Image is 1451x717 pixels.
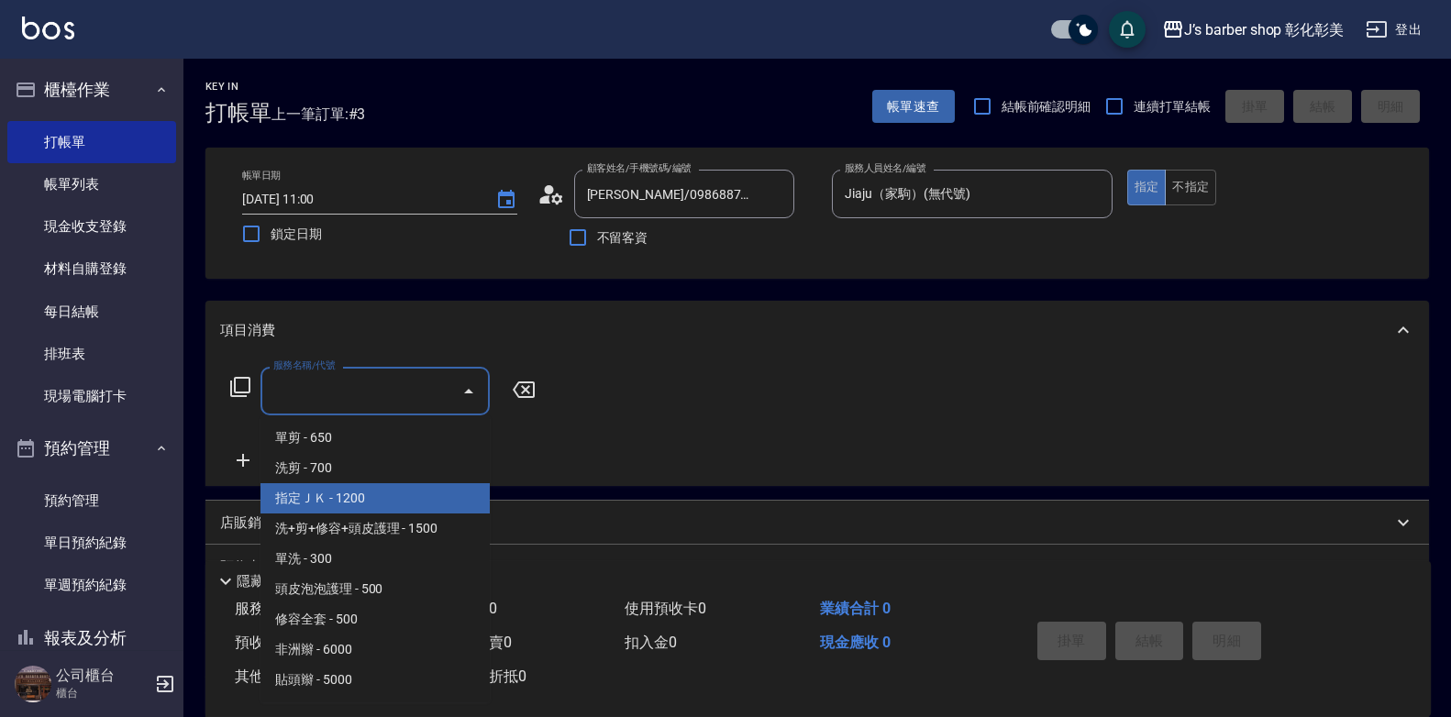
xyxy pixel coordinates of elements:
button: J’s barber shop 彰化彰美 [1155,11,1351,49]
label: 顧客姓名/手機號碼/編號 [587,161,692,175]
button: 登出 [1358,13,1429,47]
label: 服務人員姓名/編號 [845,161,925,175]
button: 帳單速查 [872,90,955,124]
span: 單洗 - 300 [260,544,490,574]
span: 使用預收卡 0 [625,600,706,617]
div: 店販銷售 [205,501,1429,545]
button: 不指定 [1165,170,1216,205]
span: 單剪 - 650 [260,423,490,453]
label: 帳單日期 [242,169,281,182]
button: save [1109,11,1146,48]
span: 服務消費 0 [235,600,302,617]
button: Choose date, selected date is 2025-10-10 [484,178,528,222]
span: 修容全套 - 500 [260,604,490,634]
h5: 公司櫃台 [56,667,150,685]
span: 其他付款方式 0 [235,667,331,685]
a: 現場電腦打卡 [7,375,176,417]
button: 指定 [1127,170,1167,205]
a: 預約管理 [7,480,176,522]
button: Close [454,377,483,406]
span: 不留客資 [597,228,648,248]
a: 打帳單 [7,121,176,163]
span: 連續打單結帳 [1134,97,1211,116]
button: 櫃檯作業 [7,66,176,114]
a: 單日預約紀錄 [7,522,176,564]
span: 扣入金 0 [625,634,677,651]
span: 洗+剪+修容+頭皮護理 - 1500 [260,513,490,544]
p: 櫃台 [56,685,150,701]
p: 店販銷售 [220,513,275,533]
a: 現金收支登錄 [7,205,176,248]
a: 排班表 [7,333,176,375]
a: 單週預約紀錄 [7,564,176,606]
h3: 打帳單 [205,100,271,126]
p: 預收卡販賣 [220,557,289,577]
span: 洗剪 - 700 [260,453,490,483]
p: 隱藏業績明細 [237,572,319,591]
img: Person [15,666,51,702]
label: 服務名稱/代號 [273,358,335,372]
span: 業績合計 0 [820,600,891,617]
span: 結帳前確認明細 [1002,97,1091,116]
a: 每日結帳 [7,291,176,333]
span: 指定ＪＫ - 1200 [260,483,490,513]
div: 預收卡販賣 [205,545,1429,589]
span: 頭皮泡泡護理 - 500 [260,574,490,604]
button: 報表及分析 [7,614,176,662]
h2: Key In [205,81,271,93]
input: YYYY/MM/DD hh:mm [242,184,477,215]
div: J’s barber shop 彰化彰美 [1184,18,1344,41]
img: Logo [22,17,74,39]
span: 非洲辮 - 6000 [260,634,490,665]
span: 現金應收 0 [820,634,891,651]
button: 預約管理 [7,425,176,472]
span: 預收卡販賣 0 [235,634,316,651]
span: 上一筆訂單:#3 [271,103,366,126]
span: 貼頭辮 - 5000 [260,665,490,695]
a: 帳單列表 [7,163,176,205]
p: 項目消費 [220,321,275,340]
span: 鎖定日期 [271,225,322,244]
div: 項目消費 [205,301,1429,359]
a: 材料自購登錄 [7,248,176,290]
